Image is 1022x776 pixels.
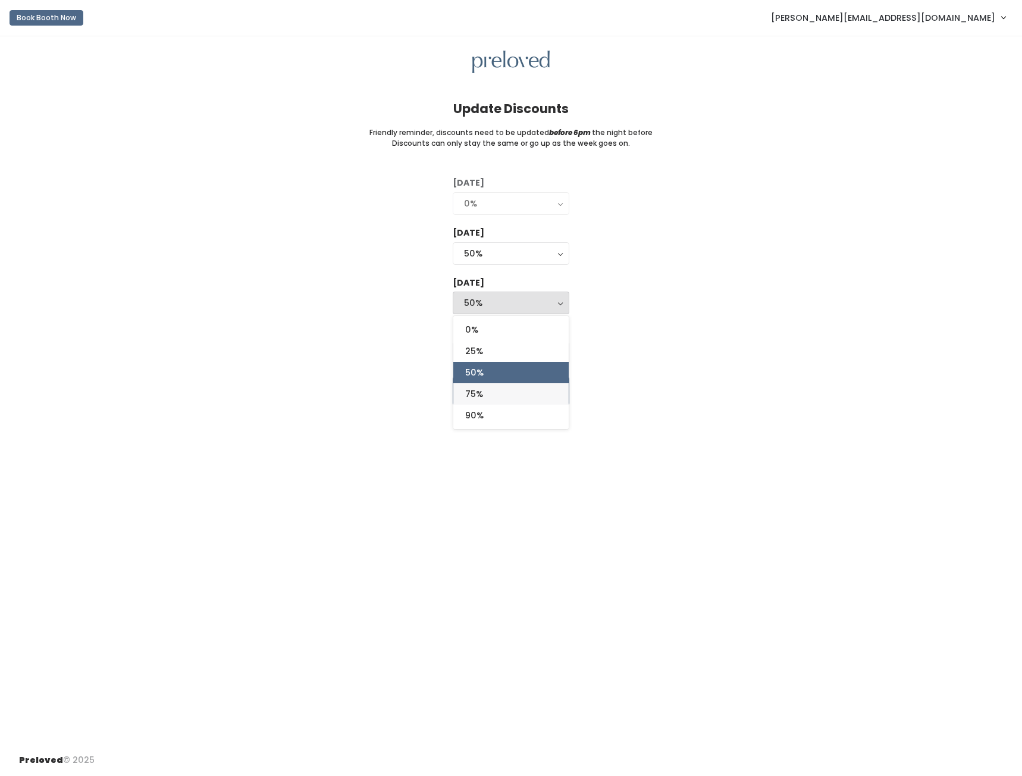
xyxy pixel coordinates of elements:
[549,127,591,137] i: before 6pm
[453,192,569,215] button: 0%
[464,296,558,309] div: 50%
[759,5,1017,30] a: [PERSON_NAME][EMAIL_ADDRESS][DOMAIN_NAME]
[472,51,550,74] img: preloved logo
[771,11,995,24] span: [PERSON_NAME][EMAIL_ADDRESS][DOMAIN_NAME]
[465,323,478,336] span: 0%
[10,10,83,26] button: Book Booth Now
[453,277,484,289] label: [DATE]
[465,366,484,379] span: 50%
[392,138,630,149] small: Discounts can only stay the same or go up as the week goes on.
[19,754,63,766] span: Preloved
[19,744,95,766] div: © 2025
[465,387,483,400] span: 75%
[465,345,483,358] span: 25%
[453,177,484,189] label: [DATE]
[369,127,653,138] small: Friendly reminder, discounts need to be updated the night before
[464,247,558,260] div: 50%
[465,409,484,422] span: 90%
[453,227,484,239] label: [DATE]
[453,292,569,314] button: 50%
[464,197,558,210] div: 0%
[453,102,569,115] h4: Update Discounts
[453,242,569,265] button: 50%
[10,5,83,31] a: Book Booth Now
